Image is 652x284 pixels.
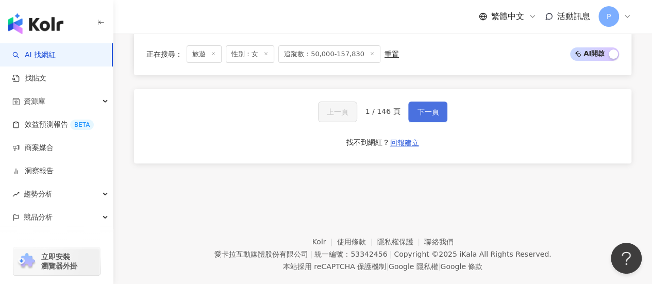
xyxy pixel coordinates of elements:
div: Copyright © 2025 All Rights Reserved. [394,250,551,258]
span: 活動訊息 [557,11,590,21]
span: 本站採用 reCAPTCHA 保護機制 [283,260,482,273]
iframe: Help Scout Beacon - Open [611,243,642,274]
span: P [607,11,611,22]
span: 繁體中文 [491,11,524,22]
span: 立即安裝 瀏覽器外掛 [41,252,77,271]
span: 競品分析 [24,206,53,229]
span: 趨勢分析 [24,182,53,206]
a: 洞察報告 [12,166,54,176]
span: | [386,262,389,271]
a: 找貼文 [12,73,46,83]
a: Kolr [312,238,337,246]
a: 聯絡我們 [424,238,453,246]
span: 旅遊 [187,45,222,63]
div: 重置 [384,50,399,58]
span: 正在搜尋 ： [146,50,182,58]
a: chrome extension立即安裝 瀏覽器外掛 [13,247,100,275]
div: 愛卡拉互動媒體股份有限公司 [214,250,308,258]
div: 統一編號：53342456 [314,250,387,258]
span: 資源庫 [24,90,45,113]
button: 回報建立 [390,135,420,151]
button: 上一頁 [318,102,357,122]
span: rise [12,191,20,198]
img: chrome extension [16,253,37,270]
span: | [438,262,441,271]
a: 效益預測報告BETA [12,120,94,130]
button: 下一頁 [408,102,447,122]
div: 找不到網紅？ [346,138,390,148]
a: Google 隱私權 [389,262,438,271]
span: | [389,250,392,258]
a: 隱私權保護 [377,238,425,246]
a: 使用條款 [337,238,377,246]
span: 1 / 146 頁 [365,107,400,115]
span: | [310,250,312,258]
a: iKala [459,250,477,258]
a: Google 條款 [440,262,482,271]
span: 下一頁 [417,108,439,116]
a: searchAI 找網紅 [12,50,56,60]
a: 商案媒合 [12,143,54,153]
span: 回報建立 [390,139,419,147]
span: 追蹤數：50,000-157,830 [278,45,380,63]
span: 性別：女 [226,45,274,63]
img: logo [8,13,63,34]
